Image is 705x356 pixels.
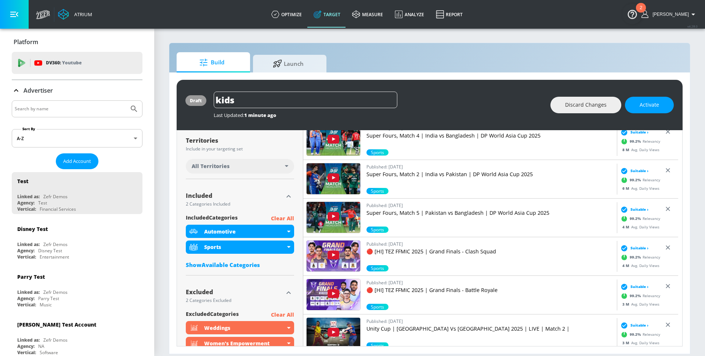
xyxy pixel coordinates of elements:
[17,302,36,308] div: Vertical:
[619,252,660,263] div: Relevancy
[186,337,294,350] div: Women's Empowerment
[625,97,674,113] button: Activate
[619,263,659,268] div: Avg. Daily Views
[366,240,614,265] a: Published: [DATE]🔴 [HI] TEZ FFMIC 2025 | Grand Finals - Clash Squad
[366,163,614,188] a: Published: [DATE]Super Fours, Match 2 | India vs Pakistan | DP World Asia Cup 2025
[307,202,360,233] img: fW1SgnTEqh4
[17,273,45,280] div: Parry Test
[366,304,388,310] span: Sports
[17,295,35,302] div: Agency:
[630,216,643,221] span: 99.2 %
[619,174,660,185] div: Relevancy
[619,224,659,229] div: Avg. Daily Views
[619,206,648,213] div: Suitable ›
[40,254,69,260] div: Entertainment
[38,295,59,302] div: Parry Test
[366,163,614,171] p: Published: [DATE]
[38,248,62,254] div: Disney Test
[389,1,430,28] a: Analyze
[619,283,648,290] div: Suitable ›
[622,340,631,345] span: 3 M
[619,136,660,147] div: Relevancy
[630,284,648,289] span: Suitable ›
[366,240,614,248] p: Published: [DATE]
[619,244,648,252] div: Suitable ›
[565,100,607,110] span: Discard Changes
[630,245,648,251] span: Suitable ›
[186,298,283,303] div: 2 Categories Excluded
[619,301,659,307] div: Avg. Daily Views
[366,279,614,286] p: Published: [DATE]
[630,177,643,183] span: 99.2 %
[346,1,389,28] a: measure
[630,139,643,144] span: 99.2 %
[214,112,543,118] div: Last Updated:
[630,168,648,174] span: Suitable ›
[12,220,142,262] div: Disney TestLinked as:Zefr DemosAgency:Disney TestVertical:Entertainment
[650,12,689,17] span: login as: michael.walsh@zefr.com
[192,163,229,170] span: All Territories
[71,11,92,18] div: Atrium
[17,248,35,254] div: Agency:
[366,132,614,139] p: Super Fours, Match 4 | India vs Bangladesh | DP World Asia Cup 2025
[12,268,142,310] div: Parry TestLinked as:Zefr DemosAgency:Parry TestVertical:Music
[619,290,660,301] div: Relevancy
[271,310,294,320] p: Clear All
[622,147,631,152] span: 8 M
[17,289,40,295] div: Linked as:
[366,248,614,255] p: 🔴 [HI] TEZ FFMIC 2025 | Grand Finals - Clash Squad
[12,172,142,214] div: TestLinked as:Zefr DemosAgency:TestVertical:Financial Services
[17,178,28,185] div: Test
[12,32,142,52] div: Platform
[186,214,238,223] span: included Categories
[43,193,68,200] div: Zefr Demos
[622,224,631,229] span: 4 M
[366,265,388,271] span: Sports
[186,261,294,268] div: ShowAvailable Categories
[204,324,285,331] div: Weddings
[186,202,283,206] div: 2 Categories Included
[366,188,388,194] div: 99.2%
[204,228,285,235] div: Automotive
[14,38,38,46] p: Platform
[630,129,648,135] span: Suitable ›
[17,343,35,349] div: Agency:
[366,342,388,349] span: Sports
[17,349,36,356] div: Vertical:
[366,188,388,194] span: Sports
[366,317,614,342] a: Published: [DATE]Unity Cup | [GEOGRAPHIC_DATA] Vs [GEOGRAPHIC_DATA] 2025 | LIVE | Match 2 |
[619,321,648,329] div: Suitable ›
[17,321,96,328] div: [PERSON_NAME] Test Account
[366,149,388,156] div: 99.2%
[12,80,142,101] div: Advertiser
[40,206,76,212] div: Financial Services
[308,1,346,28] a: Target
[630,254,643,260] span: 99.2 %
[307,279,360,310] img: oI8tDvm7h8U
[630,332,643,337] span: 99.2 %
[366,227,388,233] span: Sports
[619,128,648,136] div: Suitable ›
[366,171,614,178] p: Super Fours, Match 2 | India vs Pakistan | DP World Asia Cup 2025
[46,59,82,67] p: DV360:
[12,129,142,147] div: A-Z
[40,302,52,308] div: Music
[366,227,388,233] div: 99.2%
[366,342,388,349] div: 99.2%
[619,147,659,152] div: Avg. Daily Views
[63,157,91,165] span: Add Account
[366,279,614,304] a: Published: [DATE]🔴 [HI] TEZ FFMIC 2025 | Grand Finals - Battle Royale
[204,340,285,347] div: Women's Empowerment
[622,185,631,191] span: 6 M
[186,159,294,174] div: All Territories
[43,289,68,295] div: Zefr Demos
[190,97,202,104] div: draft
[366,317,614,325] p: Published: [DATE]
[186,310,239,320] span: excluded Categories
[430,1,469,28] a: Report
[38,200,47,206] div: Test
[622,263,631,268] span: 4 M
[186,138,294,143] div: Territories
